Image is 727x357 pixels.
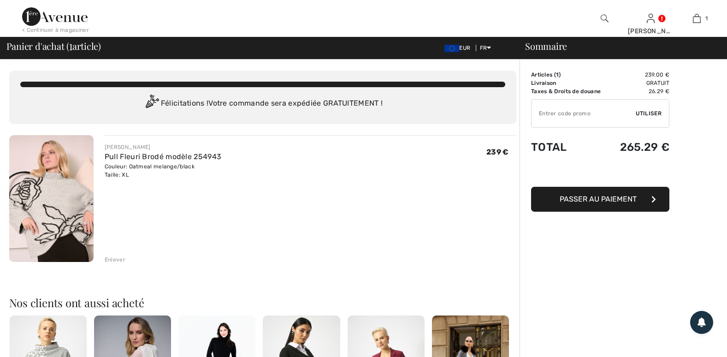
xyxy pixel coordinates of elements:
[9,297,516,308] h2: Nos clients ont aussi acheté
[628,26,673,36] div: [PERSON_NAME]
[612,79,669,87] td: Gratuit
[612,131,669,163] td: 265.29 €
[531,163,669,184] iframe: PayPal
[486,148,509,156] span: 239 €
[531,187,669,212] button: Passer au paiement
[612,87,669,95] td: 26.29 €
[636,109,662,118] span: Utiliser
[142,95,161,113] img: Congratulation2.svg
[20,95,505,113] div: Félicitations ! Votre commande sera expédiée GRATUITEMENT !
[693,13,701,24] img: Mon panier
[105,256,125,264] div: Enlever
[531,79,612,87] td: Livraison
[444,45,474,51] span: EUR
[531,131,612,163] td: Total
[105,162,221,179] div: Couleur: Oatmeal melange/black Taille: XL
[647,14,655,23] a: Se connecter
[444,45,459,52] img: Euro
[69,39,72,51] span: 1
[22,7,88,26] img: 1ère Avenue
[705,14,708,23] span: 1
[6,42,101,51] span: Panier d'achat ( article)
[532,100,636,127] input: Code promo
[556,71,559,78] span: 1
[105,152,221,161] a: Pull Fleuri Brodé modèle 254943
[674,13,719,24] a: 1
[514,42,721,51] div: Sommaire
[601,13,609,24] img: recherche
[22,26,89,34] div: < Continuer à magasiner
[560,195,637,203] span: Passer au paiement
[531,71,612,79] td: Articles ( )
[647,13,655,24] img: Mes infos
[612,71,669,79] td: 239.00 €
[9,135,94,262] img: Pull Fleuri Brodé modèle 254943
[480,45,491,51] span: FR
[531,87,612,95] td: Taxes & Droits de douane
[105,143,221,151] div: [PERSON_NAME]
